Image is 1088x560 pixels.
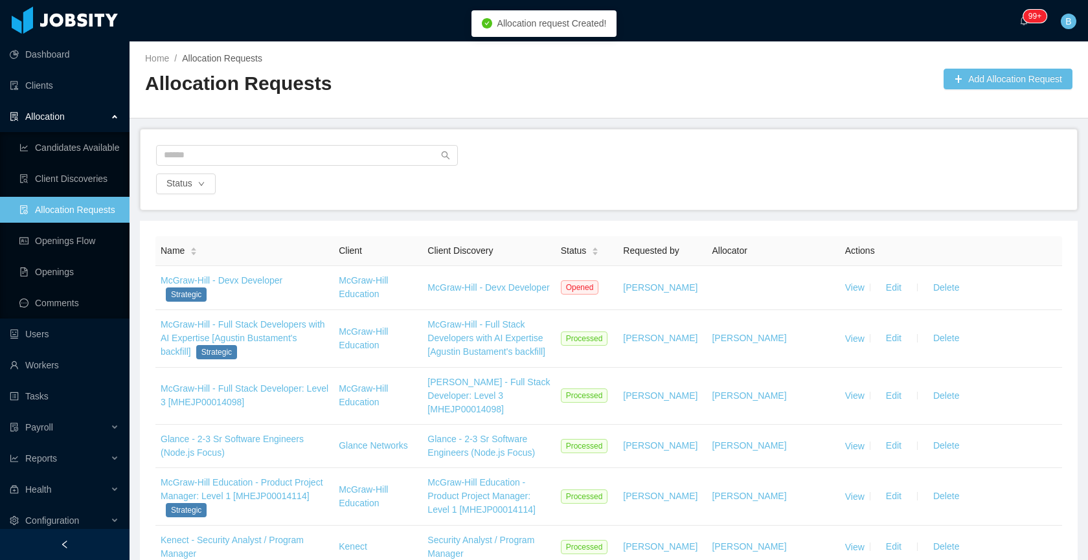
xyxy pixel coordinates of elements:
[19,259,119,285] a: icon: file-textOpenings
[10,423,19,432] i: icon: file-protect
[497,18,607,28] span: Allocation request Created!
[161,477,323,501] a: McGraw-Hill Education - Product Project Manager: Level 1 [MHEJP00014114]
[339,245,362,256] span: Client
[339,541,367,552] a: Kenect
[25,515,79,526] span: Configuration
[845,440,865,451] a: View
[339,440,408,451] a: Glance Networks
[1065,14,1071,29] span: B
[1023,10,1047,23] sup: 245
[427,245,493,256] span: Client Discovery
[161,319,325,357] a: McGraw-Hill - Full Stack Developers with AI Expertise [Agustin Bustament's backfill]
[561,331,608,346] span: Processed
[876,277,912,298] button: Edit
[876,436,912,456] button: Edit
[427,319,545,357] a: McGraw-Hill - Full Stack Developers with AI Expertise [Agustin Bustament's backfill]
[10,516,19,525] i: icon: setting
[196,345,237,359] span: Strategic
[427,377,550,414] a: [PERSON_NAME] - Full Stack Developer: Level 3 [MHEJP00014098]
[561,489,608,504] span: Processed
[845,541,865,552] a: View
[339,484,388,508] a: McGraw-Hill Education
[427,434,535,458] a: Glance - 2-3 Sr Software Engineers (Node.js Focus)
[339,275,388,299] a: McGraw-Hill Education
[10,454,19,463] i: icon: line-chart
[944,69,1072,89] button: icon: plusAdd Allocation Request
[10,41,119,67] a: icon: pie-chartDashboard
[25,422,53,432] span: Payroll
[190,245,198,254] div: Sort
[10,485,19,494] i: icon: medicine-box
[623,333,697,343] a: [PERSON_NAME]
[623,245,679,256] span: Requested by
[427,282,549,293] a: McGraw-Hill - Devx Developer
[145,53,169,63] a: Home
[592,251,599,254] i: icon: caret-down
[190,251,198,254] i: icon: caret-down
[161,535,304,559] a: Kenect - Security Analyst / Program Manager
[845,333,865,343] a: View
[845,491,865,501] a: View
[561,540,608,554] span: Processed
[845,390,865,401] a: View
[10,112,19,121] i: icon: solution
[190,245,198,249] i: icon: caret-up
[712,541,786,552] a: [PERSON_NAME]
[145,71,609,97] h2: Allocation Requests
[339,383,388,407] a: McGraw-Hill Education
[561,280,599,295] span: Opened
[591,245,599,254] div: Sort
[25,111,65,122] span: Allocation
[561,439,608,453] span: Processed
[923,436,969,456] button: Delete
[876,385,912,406] button: Edit
[161,244,185,258] span: Name
[712,390,786,401] a: [PERSON_NAME]
[161,275,282,286] a: McGraw-Hill - Devx Developer
[923,385,969,406] button: Delete
[19,197,119,223] a: icon: file-doneAllocation Requests
[156,174,216,194] button: Statusicon: down
[623,282,697,293] a: [PERSON_NAME]
[561,388,608,403] span: Processed
[174,53,177,63] span: /
[712,440,786,451] a: [PERSON_NAME]
[923,277,969,298] button: Delete
[623,541,697,552] a: [PERSON_NAME]
[25,484,51,495] span: Health
[1019,16,1028,25] i: icon: bell
[161,434,304,458] a: Glance - 2-3 Sr Software Engineers (Node.js Focus)
[623,491,697,501] a: [PERSON_NAME]
[19,228,119,254] a: icon: idcardOpenings Flow
[712,333,786,343] a: [PERSON_NAME]
[166,503,207,517] span: Strategic
[166,287,207,302] span: Strategic
[623,390,697,401] a: [PERSON_NAME]
[10,352,119,378] a: icon: userWorkers
[923,537,969,557] button: Delete
[161,383,328,407] a: McGraw-Hill - Full Stack Developer: Level 3 [MHEJP00014098]
[845,282,865,293] a: View
[10,383,119,409] a: icon: profileTasks
[712,491,786,501] a: [PERSON_NAME]
[876,537,912,557] button: Edit
[441,151,450,160] i: icon: search
[427,477,536,515] a: McGraw-Hill Education - Product Project Manager: Level 1 [MHEJP00014114]
[19,290,119,316] a: icon: messageComments
[876,328,912,349] button: Edit
[10,73,119,98] a: icon: auditClients
[923,328,969,349] button: Delete
[712,245,747,256] span: Allocator
[623,440,697,451] a: [PERSON_NAME]
[845,245,875,256] span: Actions
[19,135,119,161] a: icon: line-chartCandidates Available
[876,486,912,507] button: Edit
[561,244,587,258] span: Status
[482,18,492,28] i: icon: check-circle
[25,453,57,464] span: Reports
[10,321,119,347] a: icon: robotUsers
[339,326,388,350] a: McGraw-Hill Education
[923,486,969,507] button: Delete
[592,245,599,249] i: icon: caret-up
[427,535,534,559] a: Security Analyst / Program Manager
